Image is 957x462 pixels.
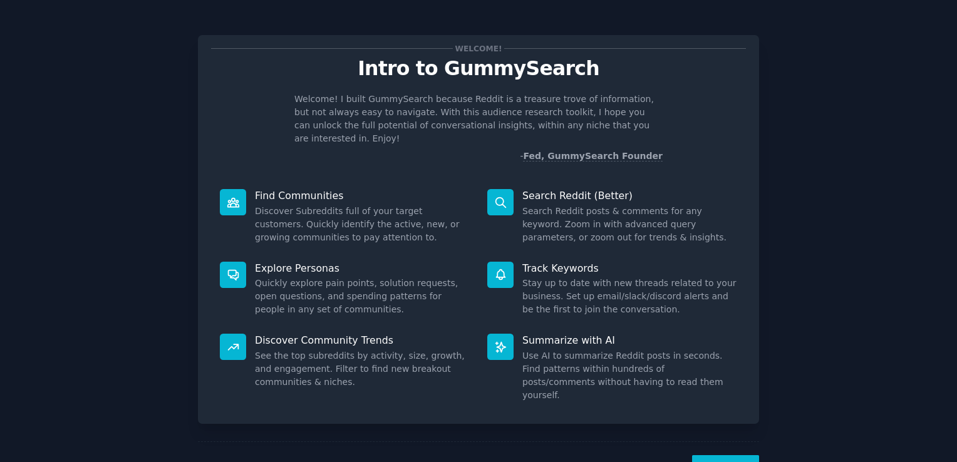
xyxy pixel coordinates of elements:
div: - [520,150,663,163]
p: Track Keywords [522,262,737,275]
p: Intro to GummySearch [211,58,746,80]
p: Summarize with AI [522,334,737,347]
dd: Search Reddit posts & comments for any keyword. Zoom in with advanced query parameters, or zoom o... [522,205,737,244]
p: Explore Personas [255,262,470,275]
dd: See the top subreddits by activity, size, growth, and engagement. Filter to find new breakout com... [255,349,470,389]
dd: Use AI to summarize Reddit posts in seconds. Find patterns within hundreds of posts/comments with... [522,349,737,402]
a: Fed, GummySearch Founder [523,151,663,162]
dd: Stay up to date with new threads related to your business. Set up email/slack/discord alerts and ... [522,277,737,316]
p: Welcome! I built GummySearch because Reddit is a treasure trove of information, but not always ea... [294,93,663,145]
p: Find Communities [255,189,470,202]
p: Search Reddit (Better) [522,189,737,202]
span: Welcome! [453,42,504,55]
dd: Discover Subreddits full of your target customers. Quickly identify the active, new, or growing c... [255,205,470,244]
dd: Quickly explore pain points, solution requests, open questions, and spending patterns for people ... [255,277,470,316]
p: Discover Community Trends [255,334,470,347]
